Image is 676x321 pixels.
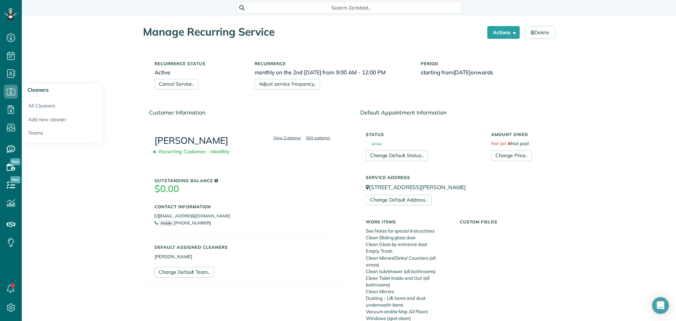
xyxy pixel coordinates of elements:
[366,308,449,315] li: Vacuum and/or Mop All Floors
[366,183,543,191] p: [STREET_ADDRESS][PERSON_NAME]
[366,295,449,308] li: Dusting - Lift items and dust underneath items
[366,228,449,234] li: See Notes for special Instructions
[304,135,333,141] a: Edit customer
[366,275,449,288] li: Clean Toilet Inside and Out (all bathrooms)
[255,61,411,66] h5: Recurrence
[366,234,449,241] li: Clean Sliding glass door
[366,150,428,161] a: Change Default Status..
[491,132,543,137] h5: Amount Owed
[366,132,481,137] h5: Status
[453,69,471,76] span: [DATE]
[155,61,244,66] h5: Recurrence status
[22,126,103,142] a: Teams
[366,255,449,268] li: Clean Mirrors/Sinks/ Counters (all areas)
[155,245,332,249] h5: Default Assigned Cleaners
[155,146,232,158] span: Recurring Customer - Monthly
[155,220,211,226] a: Mobile[PHONE_NUMBER]
[143,26,482,38] h1: Manage Recurring Service
[366,220,449,224] h5: Work Items
[366,288,449,295] li: Clean Mirrors
[10,176,20,183] span: New
[421,61,543,66] h5: Period
[366,195,432,205] a: Change Default Address..
[159,220,174,226] small: Mobile
[366,142,381,146] span: Active
[155,135,228,146] a: [PERSON_NAME]
[366,241,449,248] li: Clean Glass by entrance door
[460,220,543,224] h5: Custom Fields
[22,113,103,126] a: Add new cleaner
[155,253,332,260] li: [PERSON_NAME]
[491,150,532,161] a: Change Price..
[652,297,669,314] div: Open Intercom Messenger
[255,79,320,89] a: Adjust service frequency..
[271,135,303,141] a: View Customer
[255,69,411,75] h6: monthly on the 2nd [DATE] from 9:00 AM - 12:00 PM
[421,69,543,75] h6: starting from onwards
[155,204,332,209] h5: Contact Information
[355,103,555,122] div: Default Appointment Information
[143,103,344,122] div: Customer Information
[491,141,506,146] span: Not set
[366,248,449,254] li: Empty Trash
[10,158,20,165] span: New
[487,26,520,39] button: Actions
[155,267,214,278] a: Change Default Team..
[155,178,332,183] h5: Outstanding Balance
[155,79,198,89] a: Cancel Service..
[22,97,103,113] a: All Cleaners
[155,184,332,194] h3: $0.00
[155,69,244,75] h6: Active
[486,129,549,161] div: Not paid
[27,87,49,93] span: Cleaners
[366,175,543,180] h5: Service Address
[366,268,449,275] li: Clean tub/shower (all bathrooms)
[155,212,332,220] li: [EMAIL_ADDRESS][DOMAIN_NAME]
[525,26,555,39] a: Delete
